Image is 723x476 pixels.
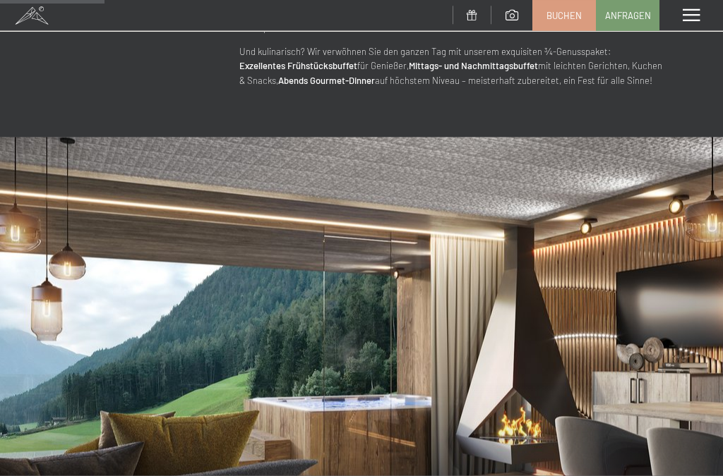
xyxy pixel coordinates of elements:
span: Buchen [546,9,582,22]
span: Anfragen [605,9,651,22]
a: Buchen [533,1,595,30]
strong: Exzellentes Frühstücksbuffet [239,60,357,71]
strong: Mittags- und Nachmittagsbuffet [409,60,538,71]
p: Und kulinarisch? Wir verwöhnen Sie den ganzen Tag mit unserem exquisiten ¾-Genusspaket: für Genie... [239,44,667,88]
a: Anfragen [597,1,659,30]
strong: Abends Gourmet-Dinner [278,75,375,86]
